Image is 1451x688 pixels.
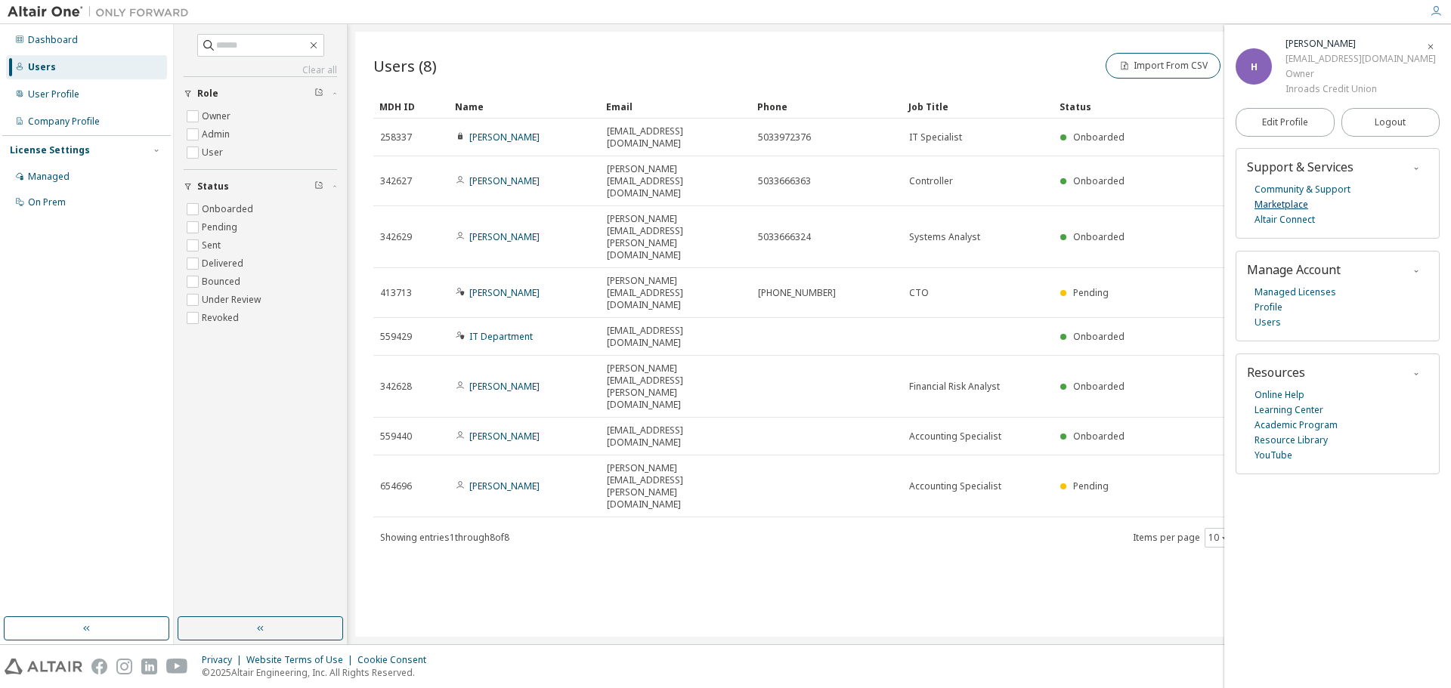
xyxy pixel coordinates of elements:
[469,131,540,143] a: [PERSON_NAME]
[314,88,323,100] span: Clear filter
[373,55,437,76] span: Users (8)
[202,255,246,273] label: Delivered
[909,175,953,187] span: Controller
[607,462,744,511] span: [PERSON_NAME][EMAIL_ADDRESS][PERSON_NAME][DOMAIN_NAME]
[1073,131,1125,143] span: Onboarded
[1073,480,1109,492] span: Pending
[1073,430,1125,443] span: Onboarded
[141,659,157,674] img: linkedin.svg
[1255,403,1323,418] a: Learning Center
[1247,159,1354,175] span: Support & Services
[357,654,435,666] div: Cookie Consent
[758,175,811,187] span: 5033666363
[758,131,811,143] span: 5033972376
[202,200,256,218] label: Onboarded
[607,213,744,261] span: [PERSON_NAME][EMAIL_ADDRESS][PERSON_NAME][DOMAIN_NAME]
[1251,60,1258,73] span: H
[5,659,82,674] img: altair_logo.svg
[380,381,412,393] span: 342628
[1255,387,1304,403] a: Online Help
[28,34,78,46] div: Dashboard
[197,180,229,193] span: Status
[1285,66,1436,82] div: Owner
[380,331,412,343] span: 559429
[91,659,107,674] img: facebook.svg
[607,424,744,449] span: [EMAIL_ADDRESS][DOMAIN_NAME]
[1073,174,1125,187] span: Onboarded
[246,654,357,666] div: Website Terms of Use
[1060,94,1347,119] div: Status
[469,480,540,492] a: [PERSON_NAME]
[1375,115,1406,130] span: Logout
[184,170,337,203] button: Status
[469,286,540,299] a: [PERSON_NAME]
[469,230,540,243] a: [PERSON_NAME]
[28,196,66,208] div: On Prem
[380,231,412,243] span: 342629
[1073,230,1125,243] span: Onboarded
[1247,261,1341,278] span: Manage Account
[116,659,132,674] img: instagram.svg
[909,381,1000,393] span: Financial Risk Analyst
[1236,108,1335,137] a: Edit Profile
[1073,330,1125,343] span: Onboarded
[202,125,233,143] label: Admin
[380,531,509,544] span: Showing entries 1 through 8 of 8
[380,175,412,187] span: 342627
[469,174,540,187] a: [PERSON_NAME]
[202,107,234,125] label: Owner
[1133,528,1233,548] span: Items per page
[1208,532,1229,544] button: 10
[455,94,594,119] div: Name
[28,116,100,128] div: Company Profile
[1255,212,1315,227] a: Altair Connect
[758,287,836,299] span: [PHONE_NUMBER]
[1285,51,1436,66] div: [EMAIL_ADDRESS][DOMAIN_NAME]
[607,325,744,349] span: [EMAIL_ADDRESS][DOMAIN_NAME]
[1073,380,1125,393] span: Onboarded
[28,88,79,100] div: User Profile
[10,144,90,156] div: License Settings
[1247,364,1305,381] span: Resources
[1073,286,1109,299] span: Pending
[1255,418,1338,433] a: Academic Program
[1255,433,1328,448] a: Resource Library
[202,143,226,162] label: User
[166,659,188,674] img: youtube.svg
[379,94,443,119] div: MDH ID
[909,231,980,243] span: Systems Analyst
[202,654,246,666] div: Privacy
[380,480,412,492] span: 654696
[1285,82,1436,97] div: Inroads Credit Union
[1262,116,1308,128] span: Edit Profile
[380,287,412,299] span: 413713
[202,309,242,327] label: Revoked
[469,430,540,443] a: [PERSON_NAME]
[202,273,243,291] label: Bounced
[909,131,962,143] span: IT Specialist
[1255,285,1336,300] a: Managed Licenses
[1255,197,1308,212] a: Marketplace
[202,291,264,309] label: Under Review
[607,275,744,311] span: [PERSON_NAME][EMAIL_ADDRESS][DOMAIN_NAME]
[380,131,412,143] span: 258337
[607,125,744,150] span: [EMAIL_ADDRESS][DOMAIN_NAME]
[757,94,896,119] div: Phone
[908,94,1047,119] div: Job Title
[197,88,218,100] span: Role
[28,171,70,183] div: Managed
[606,94,745,119] div: Email
[909,430,1001,443] span: Accounting Specialist
[202,218,240,236] label: Pending
[184,77,337,110] button: Role
[8,5,196,20] img: Altair One
[469,330,533,343] a: IT Department
[202,236,224,255] label: Sent
[607,163,744,199] span: [PERSON_NAME][EMAIL_ADDRESS][DOMAIN_NAME]
[1255,300,1282,315] a: Profile
[314,180,323,193] span: Clear filter
[1255,182,1350,197] a: Community & Support
[758,231,811,243] span: 5033666324
[1341,108,1440,137] button: Logout
[607,363,744,411] span: [PERSON_NAME][EMAIL_ADDRESS][PERSON_NAME][DOMAIN_NAME]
